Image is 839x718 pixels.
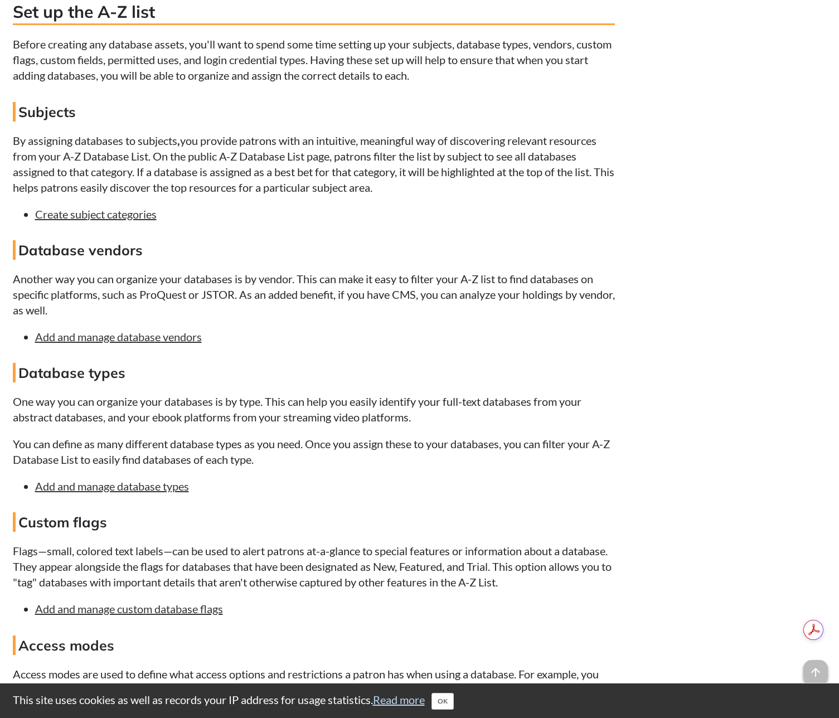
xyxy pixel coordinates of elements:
[35,207,157,221] a: Create subject categories
[803,660,828,685] span: arrow_upward
[13,133,615,195] p: By assigning databases to subjects you provide patrons with an intuitive, meaningful way of disco...
[13,512,615,532] h4: Custom flags
[35,602,223,615] a: Add and manage custom database flags
[13,436,615,467] p: You can define as many different database types as you need. Once you assign these to your databa...
[13,36,615,83] p: Before creating any database assets, you'll want to spend some time setting up your subjects, dat...
[13,363,615,382] h4: Database types
[13,666,615,713] p: Access modes are used to define what access options and restrictions a patron has when using a da...
[13,635,615,655] h4: Access modes
[13,394,615,425] p: One way you can organize your databases is by type. This can help you easily identify your full-t...
[13,543,615,590] p: Flags—small, colored text labels—can be used to alert patrons at-a-glance to special features or ...
[803,661,828,675] a: arrow_upward
[13,102,615,122] h4: Subjects
[373,693,425,706] a: Read more
[177,134,180,147] strong: ,
[13,240,615,260] h4: Database vendors
[35,330,202,343] a: Add and manage database vendors
[13,271,615,318] p: Another way you can organize your databases is by vendor. This can make it easy to filter your A-...
[35,479,189,493] a: Add and manage database types
[431,693,454,710] button: Close
[2,692,838,710] div: This site uses cookies as well as records your IP address for usage statistics.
